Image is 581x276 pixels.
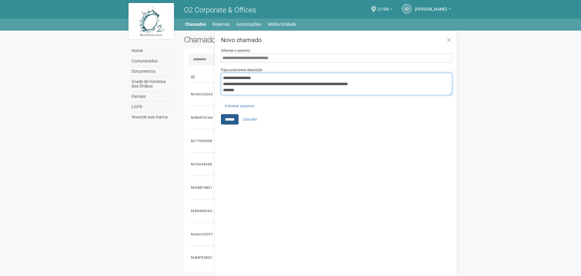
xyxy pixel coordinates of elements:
td: M-E84083AC [189,199,216,223]
a: Reservas [212,20,230,28]
a: 2/106 [377,8,393,12]
td: ID [189,71,216,83]
a: Minha Unidade [268,20,296,28]
span: 2/106 [377,1,389,12]
a: Cancelar [239,115,261,124]
span: Susi Darlin da Silva Ferreira [415,1,447,12]
div: Anexar arquivos [221,100,258,109]
a: Fechar [443,34,455,47]
a: Ramais [130,91,175,102]
label: Informe o assunto [221,48,250,53]
a: [PERSON_NAME] [415,8,451,12]
td: M-66CCD2F2 [189,223,216,246]
a: Autorizações [236,20,261,28]
a: Anuncie sua marca [130,112,175,122]
a: Documentos [130,66,175,77]
a: Home [130,46,175,56]
span: O2 Corporate & Offices [184,6,256,14]
a: Comunicados [130,56,175,66]
td: M-D8B7AB31 [189,176,216,199]
td: M-B4FE380C [189,246,216,269]
td: M-176D9058 [189,129,216,153]
h3: Novo chamado [221,37,452,43]
img: logo.jpg [129,3,174,39]
td: M-3564469B [189,153,216,176]
h2: Chamados [184,35,291,44]
td: M-B6833CAA [189,106,216,129]
a: LGPD [130,102,175,112]
label: Faça uma breve descrição [221,67,262,73]
a: Grade de Horários dos Ônibus [130,77,175,91]
td: M-30CA05A5 [189,83,216,106]
a: Chamados [185,20,206,28]
a: SD [402,4,412,14]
